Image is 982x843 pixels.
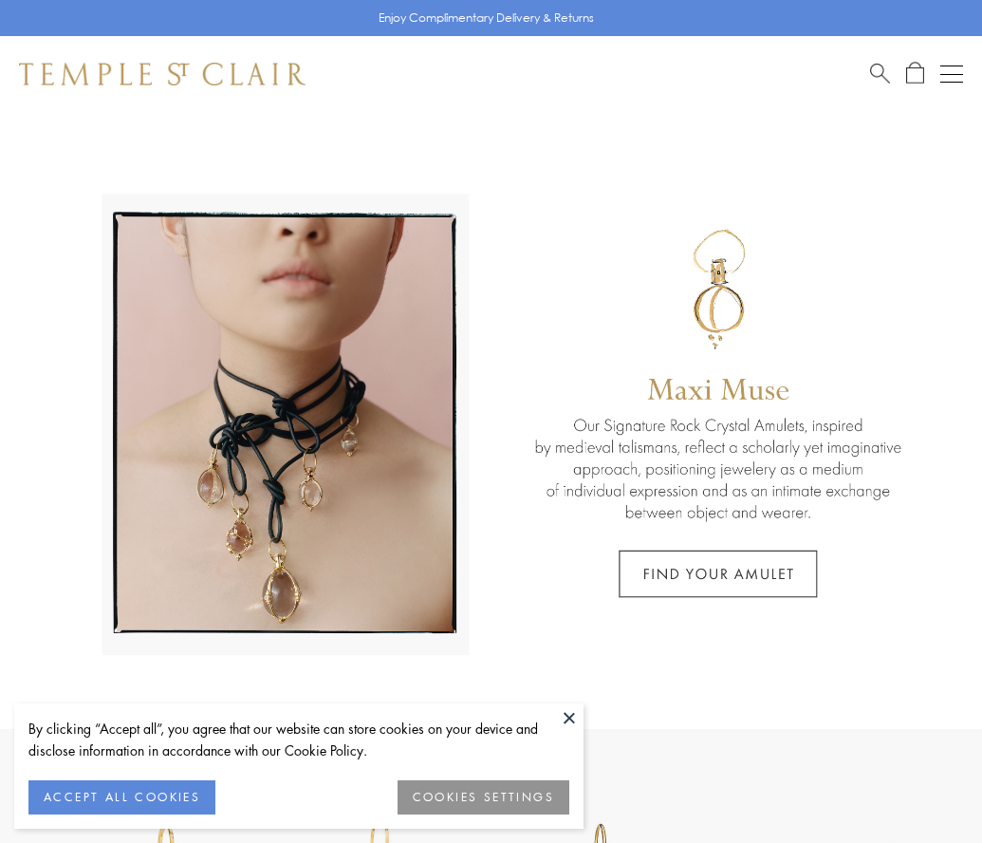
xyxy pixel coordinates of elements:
p: Enjoy Complimentary Delivery & Returns [379,9,594,28]
img: Temple St. Clair [19,63,306,85]
a: Open Shopping Bag [906,62,924,85]
div: By clicking “Accept all”, you agree that our website can store cookies on your device and disclos... [28,718,569,761]
button: ACCEPT ALL COOKIES [28,780,215,815]
button: Open navigation [940,63,963,85]
a: Search [870,62,890,85]
button: COOKIES SETTINGS [398,780,569,815]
